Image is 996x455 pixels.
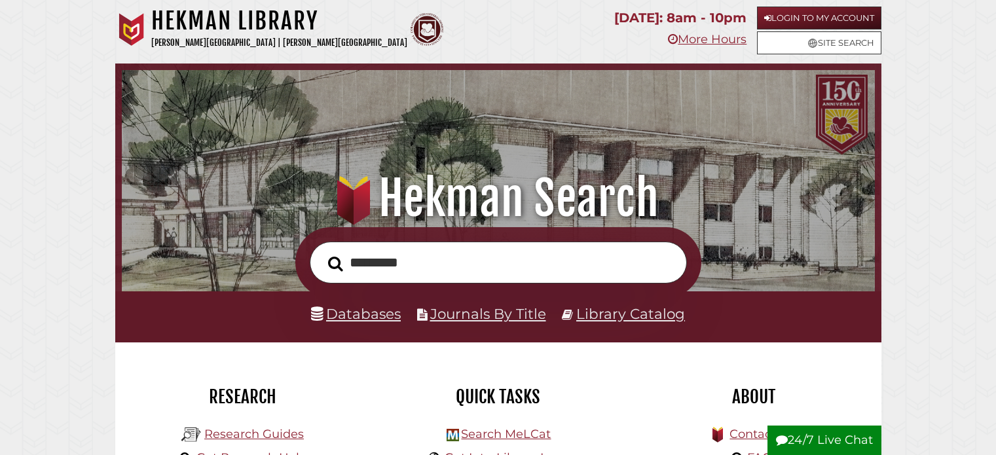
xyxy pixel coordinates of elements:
[204,427,304,441] a: Research Guides
[322,252,350,275] button: Search
[447,429,459,441] img: Hekman Library Logo
[757,7,881,29] a: Login to My Account
[729,427,794,441] a: Contact Us
[181,425,201,445] img: Hekman Library Logo
[311,305,401,322] a: Databases
[576,305,685,322] a: Library Catalog
[430,305,546,322] a: Journals By Title
[136,170,859,227] h1: Hekman Search
[411,13,443,46] img: Calvin Theological Seminary
[328,255,343,271] i: Search
[757,31,881,54] a: Site Search
[151,7,407,35] h1: Hekman Library
[668,32,747,46] a: More Hours
[614,7,747,29] p: [DATE]: 8am - 10pm
[125,386,361,408] h2: Research
[151,35,407,50] p: [PERSON_NAME][GEOGRAPHIC_DATA] | [PERSON_NAME][GEOGRAPHIC_DATA]
[636,386,872,408] h2: About
[115,13,148,46] img: Calvin University
[380,386,616,408] h2: Quick Tasks
[461,427,551,441] a: Search MeLCat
